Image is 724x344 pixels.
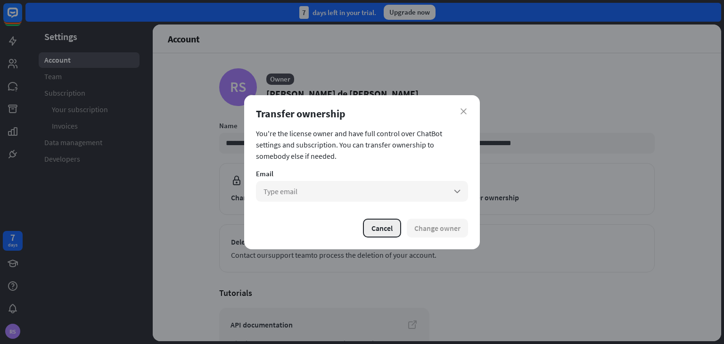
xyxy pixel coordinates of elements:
[452,186,462,197] i: arrow_down
[263,187,297,196] span: Type email
[256,169,468,178] div: Email
[256,128,468,162] section: You're the license owner and have full control over ChatBot settings and subscription. You can tr...
[407,219,468,238] button: Change owner
[8,4,36,32] button: Open LiveChat chat widget
[461,108,467,115] i: close
[363,219,401,238] button: Cancel
[256,107,468,120] div: Transfer ownership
